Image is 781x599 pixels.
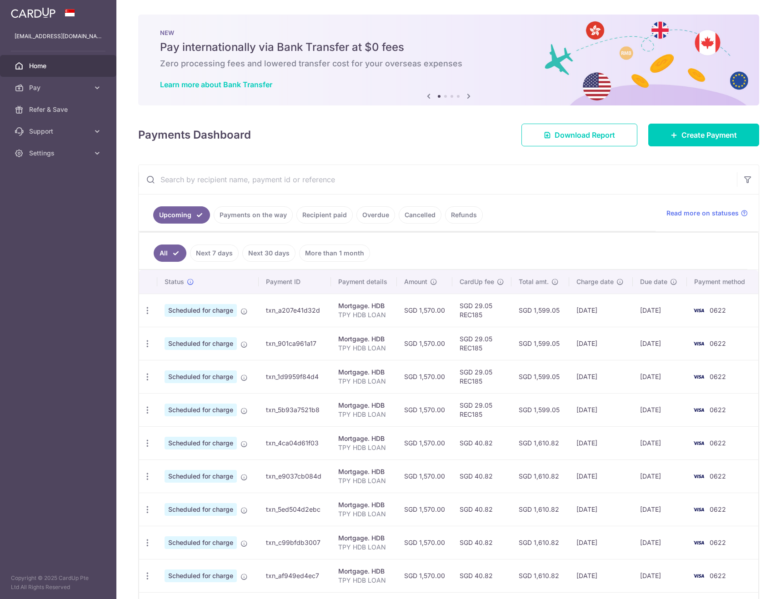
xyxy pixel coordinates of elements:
span: Scheduled for charge [165,503,237,516]
img: Bank Card [690,570,708,581]
input: Search by recipient name, payment id or reference [139,165,737,194]
span: Scheduled for charge [165,536,237,549]
td: SGD 1,570.00 [397,559,452,592]
td: [DATE] [569,360,633,393]
div: Mortgage. HDB [338,534,390,543]
img: Bank Card [690,504,708,515]
td: SGD 1,599.05 [511,327,569,360]
td: SGD 29.05 REC185 [452,327,511,360]
td: [DATE] [569,426,633,459]
a: Read more on statuses [666,209,748,218]
div: Mortgage. HDB [338,500,390,509]
h5: Pay internationally via Bank Transfer at $0 fees [160,40,737,55]
td: SGD 1,599.05 [511,294,569,327]
a: All [154,245,186,262]
span: 0622 [710,406,726,414]
td: [DATE] [633,459,686,493]
span: Home [29,61,89,70]
span: Scheduled for charge [165,569,237,582]
span: Create Payment [681,130,737,140]
img: Bank Card [690,438,708,449]
span: 0622 [710,339,726,347]
span: 0622 [710,306,726,314]
a: Download Report [521,124,637,146]
td: SGD 1,610.82 [511,426,569,459]
p: TPY HDB LOAN [338,543,390,552]
td: SGD 29.05 REC185 [452,360,511,393]
td: SGD 1,610.82 [511,559,569,592]
div: Mortgage. HDB [338,467,390,476]
th: Payment details [331,270,397,294]
span: Scheduled for charge [165,470,237,483]
th: Payment method [687,270,759,294]
td: txn_c99bfdb3007 [259,526,331,559]
td: SGD 1,570.00 [397,327,452,360]
td: SGD 29.05 REC185 [452,393,511,426]
span: Scheduled for charge [165,337,237,350]
p: TPY HDB LOAN [338,377,390,386]
img: Bank Card [690,371,708,382]
td: SGD 1,610.82 [511,526,569,559]
span: CardUp fee [460,277,494,286]
span: 0622 [710,572,726,579]
a: Next 30 days [242,245,295,262]
td: [DATE] [633,426,686,459]
h4: Payments Dashboard [138,127,251,143]
span: 0622 [710,539,726,546]
td: SGD 40.82 [452,426,511,459]
span: Scheduled for charge [165,370,237,383]
p: TPY HDB LOAN [338,344,390,353]
td: SGD 1,570.00 [397,459,452,493]
span: Support [29,127,89,136]
span: Status [165,277,184,286]
a: Cancelled [399,206,441,224]
td: SGD 40.82 [452,459,511,493]
span: Refer & Save [29,105,89,114]
img: Bank Card [690,471,708,482]
td: SGD 1,570.00 [397,426,452,459]
td: [DATE] [569,526,633,559]
p: TPY HDB LOAN [338,576,390,585]
td: [DATE] [633,327,686,360]
span: Total amt. [519,277,549,286]
td: [DATE] [569,327,633,360]
td: SGD 29.05 REC185 [452,294,511,327]
div: Mortgage. HDB [338,368,390,377]
td: txn_5ed504d2ebc [259,493,331,526]
td: [DATE] [569,294,633,327]
span: Scheduled for charge [165,404,237,416]
span: 0622 [710,472,726,480]
div: Mortgage. HDB [338,334,390,344]
p: NEW [160,29,737,36]
td: [DATE] [569,559,633,592]
img: Bank Card [690,305,708,316]
span: 0622 [710,505,726,513]
td: txn_5b93a7521b8 [259,393,331,426]
p: TPY HDB LOAN [338,310,390,319]
td: [DATE] [633,559,686,592]
img: Bank Card [690,537,708,548]
td: txn_af949ed4ec7 [259,559,331,592]
div: Mortgage. HDB [338,401,390,410]
img: Bank Card [690,338,708,349]
a: Create Payment [648,124,759,146]
a: Recipient paid [296,206,353,224]
a: Next 7 days [190,245,239,262]
span: Scheduled for charge [165,304,237,317]
h6: Zero processing fees and lowered transfer cost for your overseas expenses [160,58,737,69]
td: SGD 1,570.00 [397,526,452,559]
td: [DATE] [569,493,633,526]
span: Read more on statuses [666,209,739,218]
div: Mortgage. HDB [338,301,390,310]
td: txn_e9037cb084d [259,459,331,493]
th: Payment ID [259,270,331,294]
span: Amount [404,277,427,286]
span: Download Report [555,130,615,140]
img: CardUp [11,7,55,18]
span: Charge date [576,277,614,286]
p: TPY HDB LOAN [338,509,390,519]
a: Upcoming [153,206,210,224]
td: [DATE] [633,393,686,426]
td: SGD 1,570.00 [397,294,452,327]
span: Pay [29,83,89,92]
